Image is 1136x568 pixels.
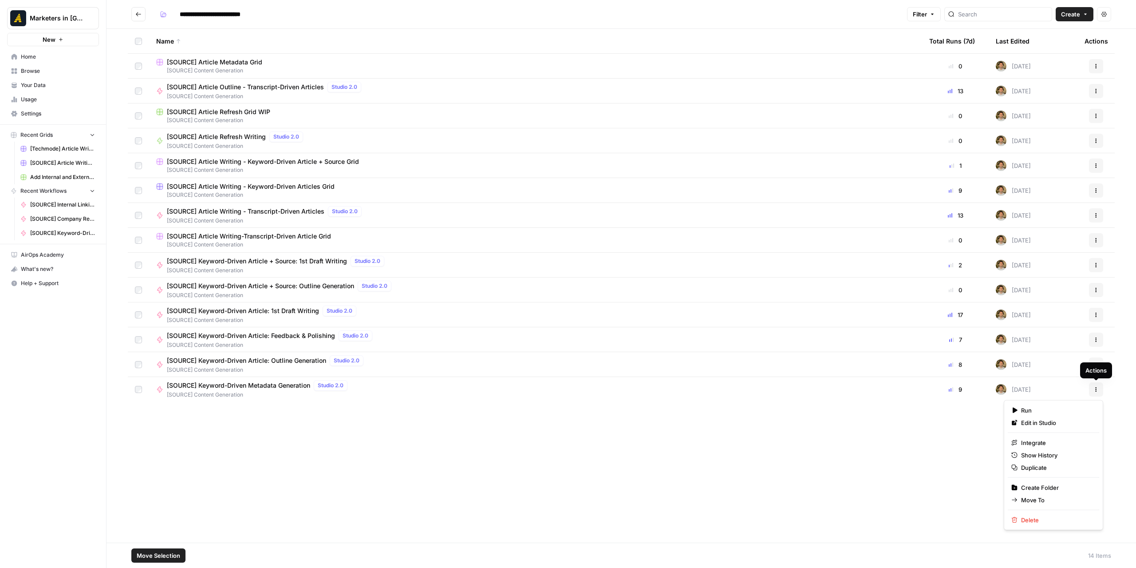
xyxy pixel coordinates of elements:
[907,7,941,21] button: Filter
[156,182,915,199] a: [SOURCE] Article Writing - Keyword-Driven Articles Grid[SOURCE] Content Generation
[996,135,1031,146] div: [DATE]
[7,276,99,290] button: Help + Support
[167,291,395,299] span: [SOURCE] Content Generation
[30,215,95,223] span: [SOURCE] Company Research
[996,185,1031,196] div: [DATE]
[8,262,99,276] div: What's new?
[334,357,359,365] span: Studio 2.0
[1061,10,1080,19] span: Create
[7,33,99,46] button: New
[16,142,99,156] a: [Techmode] Article Writing - Keyword-Driven Articles Grid
[996,185,1006,196] img: 5zyzjh3tw4s3l6pe5wy4otrd1hyg
[7,248,99,262] a: AirOps Academy
[30,201,95,209] span: [SOURCE] Internal Linking
[7,92,99,107] a: Usage
[167,341,376,349] span: [SOURCE] Content Generation
[156,166,915,174] span: [SOURCE] Content Generation
[1021,406,1092,415] span: Run
[929,62,982,71] div: 0
[996,285,1031,295] div: [DATE]
[929,29,975,53] div: Total Runs (7d)
[156,206,915,225] a: [SOURCE] Article Writing - Transcript-Driven ArticlesStudio 2.0[SOURCE] Content Generation
[343,332,368,340] span: Studio 2.0
[929,335,982,344] div: 7
[156,58,915,75] a: [SOURCE] Article Metadata Grid[SOURCE] Content Generation
[1021,483,1092,492] span: Create Folder
[156,67,915,75] span: [SOURCE] Content Generation
[16,226,99,240] a: [SOURCE] Keyword-Driven Article: 1st Draft Writing
[7,107,99,121] a: Settings
[996,160,1006,171] img: 5zyzjh3tw4s3l6pe5wy4otrd1hyg
[996,334,1006,345] img: 5zyzjh3tw4s3l6pe5wy4otrd1hyg
[7,184,99,198] button: Recent Workflows
[156,355,915,374] a: [SOURCE] Keyword-Driven Article: Outline GenerationStudio 2.0[SOURCE] Content Generation
[20,131,53,139] span: Recent Grids
[331,83,357,91] span: Studio 2.0
[16,212,99,226] a: [SOURCE] Company Research
[1021,438,1092,447] span: Integrate
[996,61,1031,71] div: [DATE]
[156,157,915,174] a: [SOURCE] Article Writing - Keyword-Driven Article + Source Grid[SOURCE] Content Generation
[929,111,982,120] div: 0
[996,334,1031,345] div: [DATE]
[156,306,915,324] a: [SOURCE] Keyword-Driven Article: 1st Draft WritingStudio 2.0[SOURCE] Content Generation
[7,128,99,142] button: Recent Grids
[362,282,387,290] span: Studio 2.0
[996,384,1006,395] img: 5zyzjh3tw4s3l6pe5wy4otrd1hyg
[156,82,915,100] a: [SOURCE] Article Outline - Transcript-Driven ArticlesStudio 2.0[SOURCE] Content Generation
[1056,7,1093,21] button: Create
[30,145,95,153] span: [Techmode] Article Writing - Keyword-Driven Articles Grid
[996,29,1029,53] div: Last Edited
[996,260,1006,270] img: 5zyzjh3tw4s3l6pe5wy4otrd1hyg
[929,211,982,220] div: 13
[929,161,982,170] div: 1
[167,257,347,266] span: [SOURCE] Keyword-Driven Article + Source: 1st Draft Writing
[355,257,380,265] span: Studio 2.0
[156,232,915,249] a: [SOURCE] Article Writing-Transcript-Driven Article Grid[SOURCE] Content Generation
[273,133,299,141] span: Studio 2.0
[929,236,982,245] div: 0
[327,307,352,315] span: Studio 2.0
[30,229,95,237] span: [SOURCE] Keyword-Driven Article: 1st Draft Writing
[21,67,95,75] span: Browse
[167,92,365,100] span: [SOURCE] Content Generation
[21,95,95,103] span: Usage
[167,391,351,399] span: [SOURCE] Content Generation
[996,310,1031,320] div: [DATE]
[167,182,335,191] span: [SOURCE] Article Writing - Keyword-Driven Articles Grid
[156,330,915,349] a: [SOURCE] Keyword-Driven Article: Feedback & PolishingStudio 2.0[SOURCE] Content Generation
[167,132,266,141] span: [SOURCE] Article Refresh Writing
[1088,551,1111,560] div: 14 Items
[167,381,310,390] span: [SOURCE] Keyword-Driven Metadata Generation
[16,198,99,212] a: [SOURCE] Internal Linking
[929,87,982,95] div: 13
[167,207,324,216] span: [SOURCE] Article Writing - Transcript-Driven Articles
[30,173,95,181] span: Add Internal and External Links
[996,86,1006,96] img: 5zyzjh3tw4s3l6pe5wy4otrd1hyg
[996,285,1006,295] img: 5zyzjh3tw4s3l6pe5wy4otrd1hyg
[156,131,915,150] a: [SOURCE] Article Refresh WritingStudio 2.0[SOURCE] Content Generation
[7,78,99,92] a: Your Data
[156,107,915,124] a: [SOURCE] Article Refresh Grid WIP[SOURCE] Content Generation
[167,217,365,225] span: [SOURCE] Content Generation
[7,262,99,276] button: What's new?
[1021,451,1092,460] span: Show History
[929,310,982,319] div: 17
[167,232,331,241] span: [SOURCE] Article Writing-Transcript-Driven Article Grid
[996,160,1031,171] div: [DATE]
[21,53,95,61] span: Home
[156,241,915,249] span: [SOURCE] Content Generation
[167,266,388,274] span: [SOURCE] Content Generation
[996,86,1031,96] div: [DATE]
[167,83,324,91] span: [SOURCE] Article Outline - Transcript-Driven Articles
[131,548,185,563] button: Move Selection
[30,159,95,167] span: [SOURCE] Article Writing - Keyword-Driven Articles Grid
[156,191,915,199] span: [SOURCE] Content Generation
[996,135,1006,146] img: 5zyzjh3tw4s3l6pe5wy4otrd1hyg
[996,111,1006,121] img: 5zyzjh3tw4s3l6pe5wy4otrd1hyg
[16,170,99,184] a: Add Internal and External Links
[167,331,335,340] span: [SOURCE] Keyword-Driven Article: Feedback & Polishing
[996,310,1006,320] img: 5zyzjh3tw4s3l6pe5wy4otrd1hyg
[167,282,354,290] span: [SOURCE] Keyword-Driven Article + Source: Outline Generation
[996,235,1031,246] div: [DATE]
